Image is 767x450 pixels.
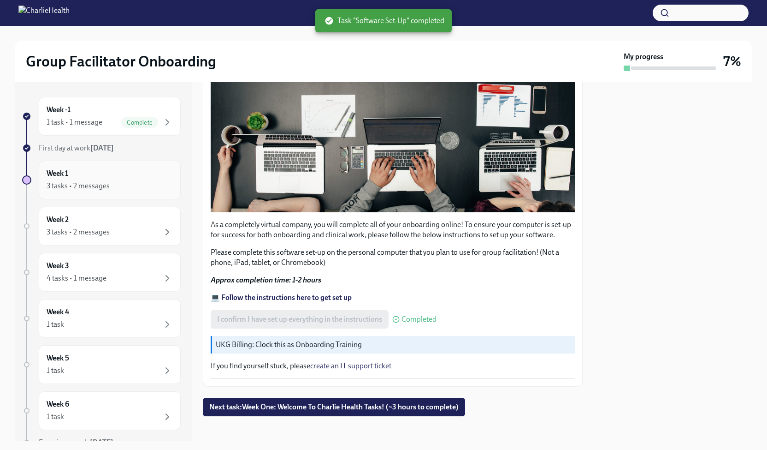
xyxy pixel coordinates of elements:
[39,438,113,447] span: Experience ends
[22,97,181,136] a: Week -11 task • 1 messageComplete
[211,220,575,240] p: As a completely virtual company, you will complete all of your onboarding online! To ensure your ...
[203,398,465,416] button: Next task:Week One: Welcome To Charlie Health Tasks! (~3 hours to complete)
[90,144,114,152] strong: [DATE]
[22,161,181,199] a: Week 13 tasks • 2 messages
[22,299,181,338] a: Week 41 task
[47,366,64,376] div: 1 task
[47,215,69,225] h6: Week 2
[47,273,106,283] div: 4 tasks • 1 message
[211,247,575,268] p: Please complete this software set-up on the personal computer that you plan to use for group faci...
[324,16,444,26] span: Task "Software Set-Up" completed
[18,6,70,20] img: CharlieHealth
[22,143,181,153] a: First day at work[DATE]
[39,144,114,152] span: First day at work
[22,345,181,384] a: Week 51 task
[22,207,181,246] a: Week 23 tasks • 2 messages
[26,52,216,71] h2: Group Facilitator Onboarding
[211,361,575,371] p: If you find yourself stuck, please
[310,361,391,370] a: create an IT support ticket
[22,253,181,292] a: Week 34 tasks • 1 message
[47,181,110,191] div: 3 tasks • 2 messages
[216,340,571,350] p: UKG Billing: Clock this as Onboarding Training
[47,105,71,115] h6: Week -1
[47,399,69,409] h6: Week 6
[211,276,321,284] strong: Approx completion time: 1-2 hours
[22,391,181,430] a: Week 61 task
[209,402,459,412] span: Next task : Week One: Welcome To Charlie Health Tasks! (~3 hours to complete)
[47,412,64,422] div: 1 task
[47,227,110,237] div: 3 tasks • 2 messages
[47,353,69,363] h6: Week 5
[624,52,663,62] strong: My progress
[401,316,437,323] span: Completed
[90,438,113,447] strong: [DATE]
[47,319,64,330] div: 1 task
[47,117,102,127] div: 1 task • 1 message
[723,53,741,70] h3: 7%
[211,293,352,302] a: 💻 Follow the instructions here to get set up
[47,261,69,271] h6: Week 3
[47,168,68,179] h6: Week 1
[121,119,158,126] span: Complete
[47,307,69,317] h6: Week 4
